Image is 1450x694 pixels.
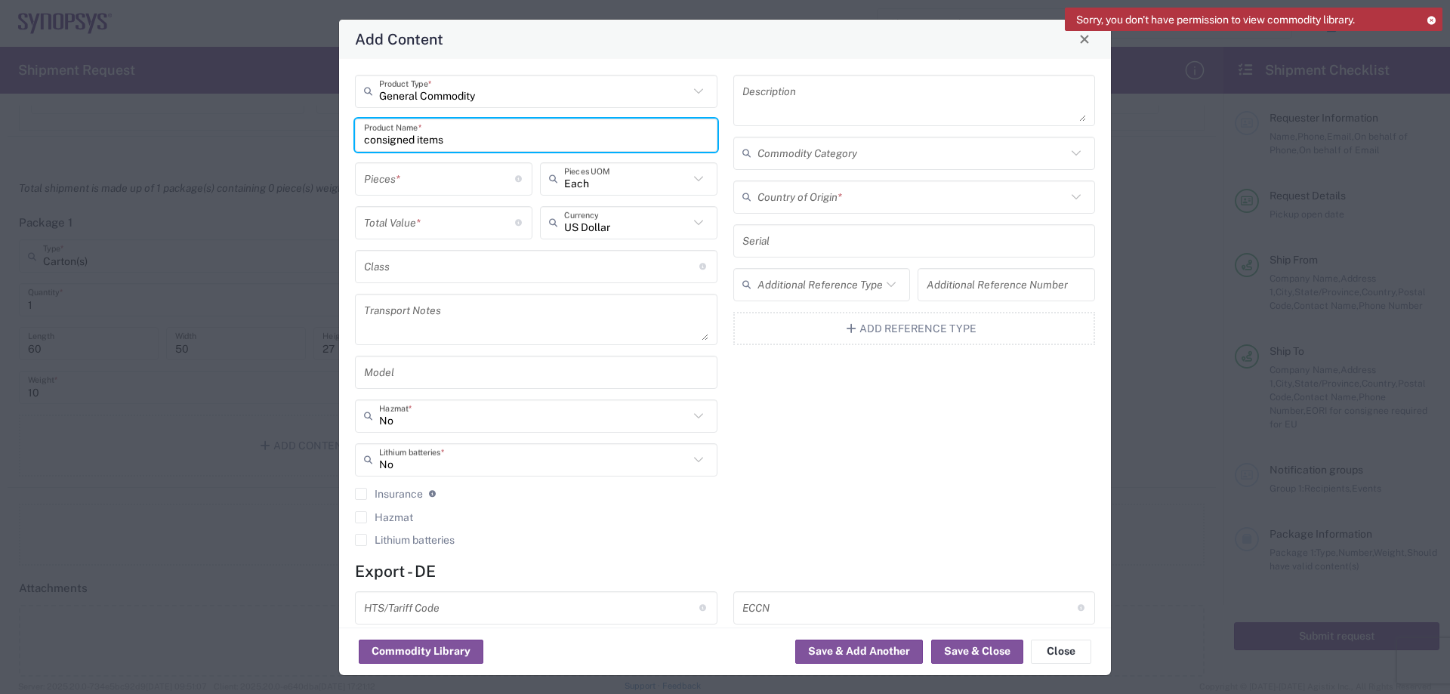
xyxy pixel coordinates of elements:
[733,312,1096,345] button: Add Reference Type
[795,640,923,664] button: Save & Add Another
[931,640,1023,664] button: Save & Close
[355,28,443,50] h4: Add Content
[355,488,423,500] label: Insurance
[359,640,483,664] button: Commodity Library
[1076,13,1355,26] span: Sorry, you don't have permission to view commodity library.
[355,534,455,546] label: Lithium batteries
[355,562,1095,581] h4: Export - DE
[355,511,413,523] label: Hazmat
[1031,640,1091,664] button: Close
